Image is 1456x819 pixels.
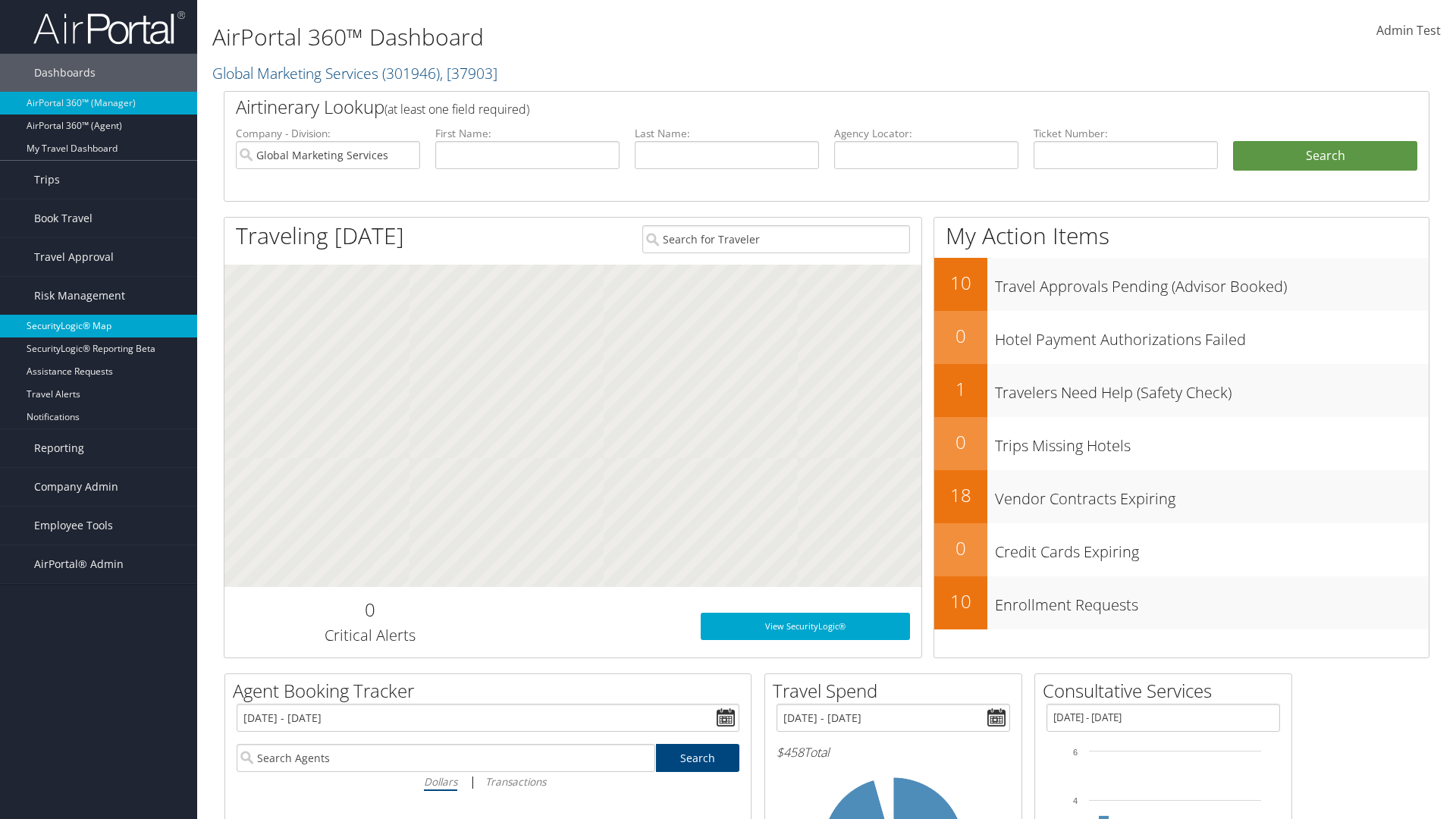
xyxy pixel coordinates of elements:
[1376,22,1441,39] span: Admin Test
[773,678,1021,704] h2: Travel Spend
[934,376,987,402] h2: 1
[236,94,1317,120] h2: Airtinerary Lookup
[237,772,739,791] div: |
[777,744,1010,761] h6: Total
[34,545,124,583] span: AirPortal® Admin
[995,428,1429,457] h3: Trips Missing Hotels
[635,126,819,141] label: Last Name:
[382,63,440,83] span: ( 301946 )
[212,63,497,83] a: Global Marketing Services
[236,597,504,623] h2: 0
[934,417,1429,470] a: 0Trips Missing Hotels
[995,375,1429,403] h3: Travelers Need Help (Safety Check)
[656,744,740,772] a: Search
[934,220,1429,252] h1: My Action Items
[34,429,84,467] span: Reporting
[1043,678,1291,704] h2: Consultative Services
[934,535,987,561] h2: 0
[33,10,185,45] img: airportal-logo.png
[934,523,1429,576] a: 0Credit Cards Expiring
[934,311,1429,364] a: 0Hotel Payment Authorizations Failed
[934,482,987,508] h2: 18
[236,126,420,141] label: Company - Division:
[424,774,457,789] i: Dollars
[34,468,118,506] span: Company Admin
[934,470,1429,523] a: 18Vendor Contracts Expiring
[1073,796,1078,805] tspan: 4
[236,220,404,252] h1: Traveling [DATE]
[212,21,1031,53] h1: AirPortal 360™ Dashboard
[485,774,546,789] i: Transactions
[34,238,114,276] span: Travel Approval
[237,744,655,772] input: Search Agents
[233,678,751,704] h2: Agent Booking Tracker
[934,258,1429,311] a: 10Travel Approvals Pending (Advisor Booked)
[834,126,1018,141] label: Agency Locator:
[1034,126,1218,141] label: Ticket Number:
[995,587,1429,616] h3: Enrollment Requests
[995,534,1429,563] h3: Credit Cards Expiring
[236,625,504,646] h3: Critical Alerts
[1073,748,1078,757] tspan: 6
[995,268,1429,297] h3: Travel Approvals Pending (Advisor Booked)
[934,270,987,296] h2: 10
[777,744,804,761] span: $458
[934,429,987,455] h2: 0
[435,126,620,141] label: First Name:
[34,277,125,315] span: Risk Management
[34,507,113,544] span: Employee Tools
[384,101,529,118] span: (at least one field required)
[934,323,987,349] h2: 0
[34,199,93,237] span: Book Travel
[1233,141,1417,171] button: Search
[1376,8,1441,55] a: Admin Test
[934,588,987,614] h2: 10
[642,225,910,253] input: Search for Traveler
[440,63,497,83] span: , [ 37903 ]
[934,576,1429,629] a: 10Enrollment Requests
[34,161,60,199] span: Trips
[995,481,1429,510] h3: Vendor Contracts Expiring
[34,54,96,92] span: Dashboards
[995,322,1429,350] h3: Hotel Payment Authorizations Failed
[701,613,910,640] a: View SecurityLogic®
[934,364,1429,417] a: 1Travelers Need Help (Safety Check)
